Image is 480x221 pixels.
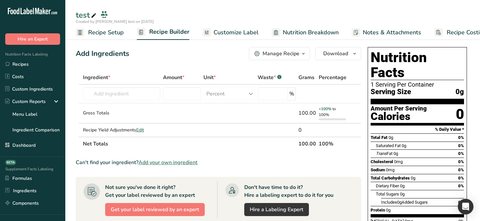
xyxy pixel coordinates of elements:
[394,159,403,164] span: 0mg
[88,28,124,37] span: Recipe Setup
[136,127,144,133] span: Edit
[83,110,160,116] div: Gross Totals
[105,183,195,199] div: Not sure you've done it right? Get your label reviewed by an expert
[203,74,216,81] span: Unit
[397,200,402,205] span: 0g
[323,50,348,58] span: Download
[319,74,346,81] span: Percentage
[272,25,339,40] a: Nutrition Breakdown
[5,33,60,45] button: Hire an Expert
[319,106,331,111] span: +100%
[298,126,316,134] div: 0
[5,98,46,105] div: Custom Reports
[317,137,348,150] th: 100%
[249,47,310,60] button: Manage Recipe
[202,25,259,40] a: Customize Label
[456,106,464,123] div: 0
[371,208,385,212] span: Protein
[244,183,333,199] div: Don't have time to do it? Hire a labeling expert to do it for you
[386,208,391,212] span: 0g
[297,137,317,150] th: 100.00
[458,167,464,172] span: 0%
[363,28,421,37] span: Notes & Attachments
[163,74,184,81] span: Amount
[386,167,394,172] span: 0mg
[376,183,399,188] span: Dietary Fiber
[76,25,124,40] a: Recipe Setup
[283,28,339,37] span: Nutrition Breakdown
[400,192,405,196] span: 0g
[263,50,299,58] div: Manage Recipe
[76,48,129,59] div: Add Ingredients
[458,159,464,164] span: 0%
[315,47,361,60] button: Download
[214,28,259,37] span: Customize Label
[402,143,406,148] span: 0g
[258,74,281,81] div: Waste
[458,183,464,188] span: 0%
[298,74,314,81] span: Grams
[138,159,198,166] span: Add your own ingredient
[393,151,398,156] span: 0g
[83,74,110,81] span: Ingredient
[381,200,428,205] span: Includes Added Sugars
[400,183,405,188] span: 0g
[76,19,154,24] span: Created by [PERSON_NAME] test on [DATE]
[371,112,427,121] div: Calories
[376,151,392,156] span: Fat
[458,199,473,214] div: Open Intercom Messenger
[376,151,387,156] i: Trans
[111,206,199,213] span: Get your label reviewed by an expert
[371,81,464,88] div: 1 Serving Per Container
[298,109,316,117] div: 100.00
[458,176,464,180] span: 0%
[458,135,464,140] span: 0%
[456,88,464,96] span: 0g
[411,176,415,180] span: 0g
[371,167,385,172] span: Sodium
[83,87,160,100] input: Add Ingredient
[83,127,160,133] div: Recipe Yield Adjustments
[371,176,410,180] span: Total Carbohydrates
[244,203,309,216] a: Hire a Labeling Expert
[371,50,464,80] h1: Nutrition Facts
[376,192,399,196] span: Total Sugars
[371,135,388,140] span: Total Fat
[352,25,421,40] a: Notes & Attachments
[458,151,464,156] span: 0%
[376,143,401,148] span: Saturated Fat
[82,137,297,150] th: Net Totals
[389,135,393,140] span: 0g
[76,9,98,21] div: test
[76,159,361,166] div: Can't find your ingredient?
[371,88,411,96] span: Serving Size
[371,126,464,133] section: % Daily Value *
[371,159,393,164] span: Cholesterol
[137,25,189,40] a: Recipe Builder
[458,143,464,148] span: 0%
[105,203,205,216] button: Get your label reviewed by an expert
[5,160,16,165] div: BETA
[371,106,427,112] div: Amount Per Serving
[149,27,189,36] span: Recipe Builder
